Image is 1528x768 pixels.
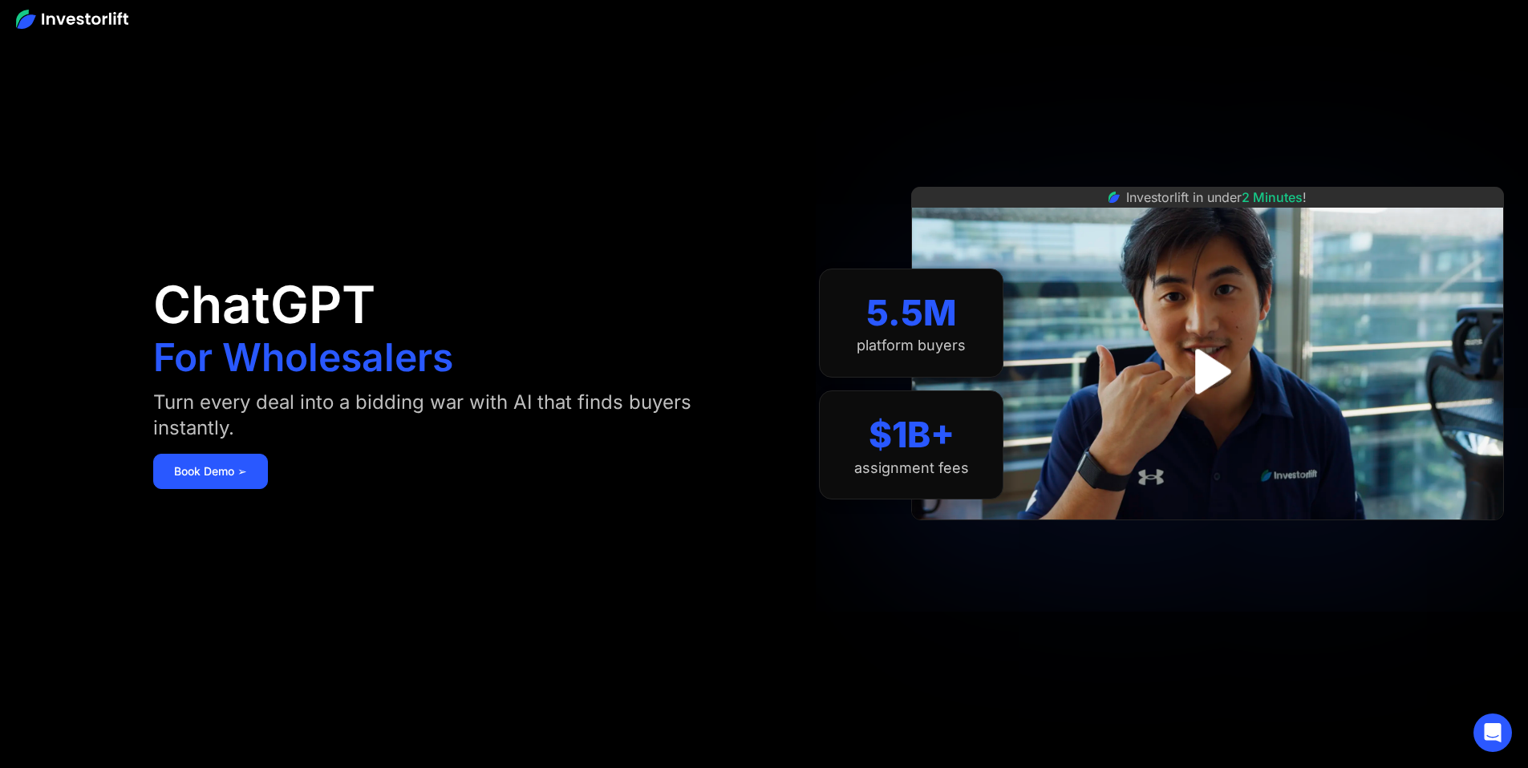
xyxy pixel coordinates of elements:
[1172,336,1243,407] a: open lightbox
[869,414,954,456] div: $1B+
[854,459,969,477] div: assignment fees
[153,279,375,330] h1: ChatGPT
[1473,713,1512,752] div: Open Intercom Messenger
[153,390,732,441] div: Turn every deal into a bidding war with AI that finds buyers instantly.
[1242,189,1303,205] span: 2 Minutes
[857,337,966,354] div: platform buyers
[1088,528,1328,548] iframe: Customer reviews powered by Trustpilot
[866,292,957,334] div: 5.5M
[1126,188,1307,207] div: Investorlift in under !
[153,454,268,489] a: Book Demo ➢
[153,338,453,377] h1: For Wholesalers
